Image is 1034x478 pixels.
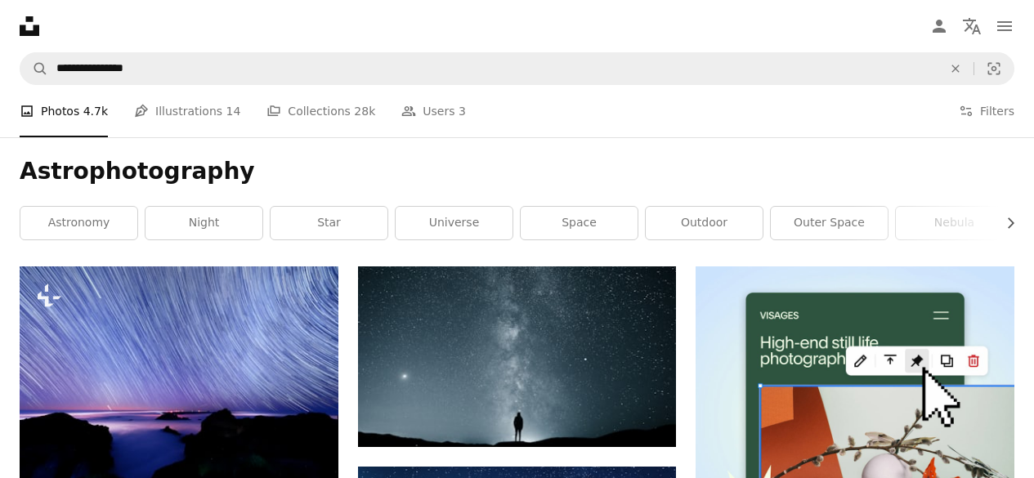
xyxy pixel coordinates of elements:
a: Log in / Sign up [923,10,956,42]
a: a star trail is seen in the sky above the ocean [20,365,338,380]
a: Illustrations 14 [134,85,240,137]
a: space [521,207,638,239]
form: Find visuals sitewide [20,52,1014,85]
a: astronomy [20,207,137,239]
a: Home — Unsplash [20,16,39,36]
a: universe [396,207,513,239]
button: Language [956,10,988,42]
a: star [271,207,387,239]
img: silhouette of person under starry sky [358,266,677,447]
span: 28k [354,102,375,120]
a: outdoor [646,207,763,239]
a: night [145,207,262,239]
h1: Astrophotography [20,157,1014,186]
button: Clear [938,53,974,84]
button: Menu [988,10,1021,42]
a: Collections 28k [266,85,375,137]
a: Users 3 [401,85,466,137]
button: Visual search [974,53,1014,84]
a: silhouette of person under starry sky [358,349,677,364]
button: Search Unsplash [20,53,48,84]
button: Filters [959,85,1014,137]
button: scroll list to the right [996,207,1014,239]
span: 14 [226,102,241,120]
a: outer space [771,207,888,239]
span: 3 [459,102,466,120]
a: nebula [896,207,1013,239]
